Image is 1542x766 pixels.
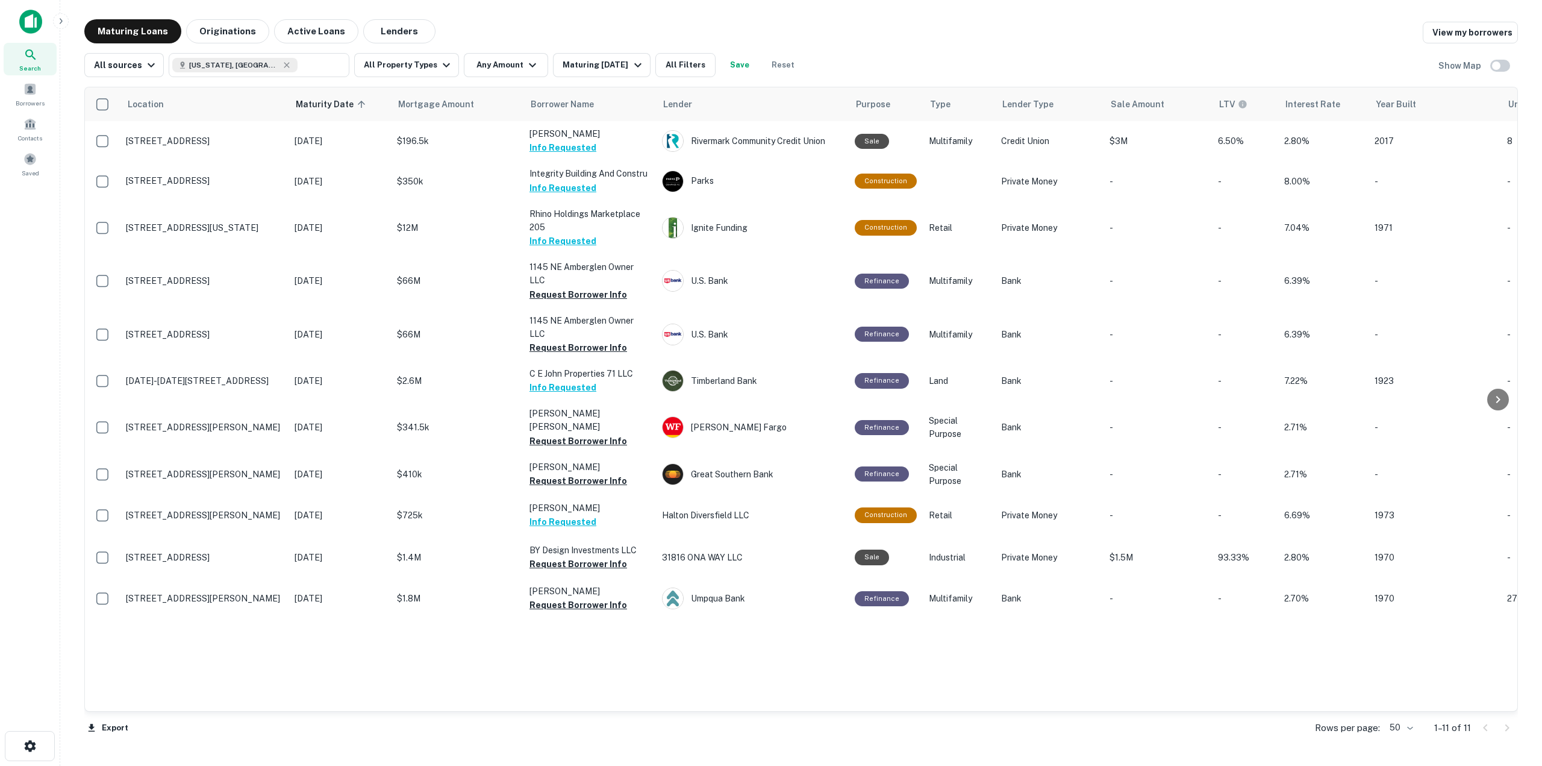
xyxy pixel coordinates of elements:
[1110,421,1206,434] p: -
[1284,421,1363,434] p: 2.71%
[663,271,683,291] img: picture
[529,127,650,140] p: [PERSON_NAME]
[464,53,548,77] button: Any Amount
[856,97,890,111] span: Purpose
[1002,97,1053,111] span: Lender Type
[855,550,889,565] div: Sale
[531,97,594,111] span: Borrower Name
[1212,87,1278,121] th: LTVs displayed on the website are for informational purposes only and may be reported incorrectly...
[1218,136,1244,146] span: 6.50%
[995,87,1103,121] th: Lender Type
[553,53,650,77] button: Maturing [DATE]
[354,53,459,77] button: All Property Types
[1284,468,1363,481] p: 2.71%
[1219,98,1247,111] span: LTVs displayed on the website are for informational purposes only and may be reported incorrectly...
[126,136,282,146] p: [STREET_ADDRESS]
[1001,551,1097,564] p: Private Money
[663,588,683,609] img: picture
[662,463,843,485] div: Great Southern Bank
[296,97,369,111] span: Maturity Date
[529,407,650,433] p: [PERSON_NAME] [PERSON_NAME]
[18,133,42,143] span: Contacts
[397,328,517,341] p: $66M
[855,327,909,342] div: This loan purpose was for refinancing
[397,509,517,522] p: $725k
[4,148,57,180] a: Saved
[1375,421,1495,434] p: -
[1218,376,1222,386] span: -
[1001,509,1097,522] p: Private Money
[1423,22,1518,43] a: View my borrowers
[295,374,385,388] p: [DATE]
[1219,98,1235,111] h6: LTV
[4,43,57,75] a: Search
[16,98,45,108] span: Borrowers
[1218,510,1222,520] span: -
[1001,274,1097,287] p: Bank
[720,53,759,77] button: Save your search to get updates of matches that match your search criteria.
[126,375,282,386] p: [DATE]-[DATE][STREET_ADDRESS]
[663,218,683,238] img: picture
[855,466,909,482] div: This loan purpose was for refinancing
[295,592,385,605] p: [DATE]
[295,274,385,287] p: [DATE]
[663,171,683,192] img: picture
[529,287,627,302] button: Request Borrower Info
[1438,59,1483,72] h6: Show Map
[529,380,596,395] button: Info Requested
[189,60,279,71] span: [US_STATE], [GEOGRAPHIC_DATA]
[397,468,517,481] p: $410k
[855,507,917,523] div: This loan purpose was for construction
[1218,276,1222,286] span: -
[662,588,843,609] div: Umpqua Bank
[1434,721,1471,735] p: 1–11 of 11
[529,181,596,195] button: Info Requested
[126,469,282,480] p: [STREET_ADDRESS][PERSON_NAME]
[1482,670,1542,727] div: Chat Widget
[529,515,596,529] button: Info Requested
[4,113,57,145] a: Contacts
[1001,421,1097,434] p: Bank
[529,434,627,448] button: Request Borrower Info
[397,374,517,388] p: $2.6M
[120,87,289,121] th: Location
[19,10,42,34] img: capitalize-icon.png
[529,367,650,380] p: C E John Properties 71 LLC
[1375,374,1495,388] p: 1923
[1110,134,1206,148] p: $3M
[929,134,989,148] p: Multifamily
[662,370,843,392] div: Timberland Bank
[662,171,843,192] div: Parks
[295,468,385,481] p: [DATE]
[1375,468,1495,481] p: -
[1375,592,1495,605] p: 1970
[529,207,650,234] p: Rhino Holdings Marketplace 205
[126,329,282,340] p: [STREET_ADDRESS]
[363,19,435,43] button: Lenders
[1218,469,1222,479] span: -
[529,544,650,557] p: BY Design Investments LLC
[929,274,989,287] p: Multifamily
[1218,177,1222,186] span: -
[529,260,650,287] p: 1145 NE Amberglen Owner LLC
[1110,592,1206,605] p: -
[84,719,131,737] button: Export
[397,134,517,148] p: $196.5k
[1110,175,1206,188] p: -
[529,341,627,355] button: Request Borrower Info
[1001,221,1097,234] p: Private Money
[1375,551,1495,564] p: 1970
[186,19,269,43] button: Originations
[397,421,517,434] p: $341.5k
[849,87,923,121] th: Purpose
[1385,719,1415,736] div: 50
[397,274,517,287] p: $66M
[1369,87,1501,121] th: Year Built
[655,53,716,77] button: All Filters
[4,78,57,110] div: Borrowers
[929,328,989,341] p: Multifamily
[295,551,385,564] p: [DATE]
[855,373,909,388] div: This loan purpose was for refinancing
[295,175,385,188] p: [DATE]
